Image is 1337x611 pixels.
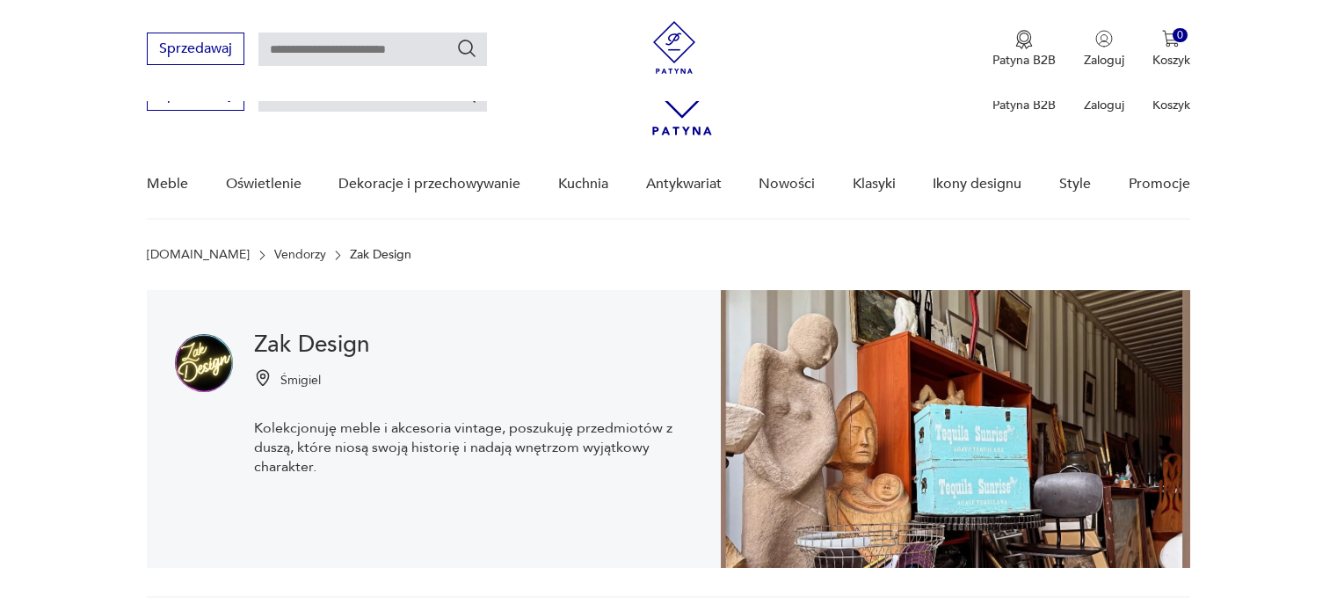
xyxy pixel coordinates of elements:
a: Nowości [759,150,815,218]
a: Meble [147,150,188,218]
img: Patyna - sklep z meblami i dekoracjami vintage [648,21,701,74]
img: Ikonka użytkownika [1095,30,1113,47]
button: Patyna B2B [992,30,1056,69]
p: Śmigiel [280,372,321,389]
button: Sprzedawaj [147,33,244,65]
a: Sprzedawaj [147,90,244,102]
p: Koszyk [1152,97,1190,113]
img: Ikonka pinezki mapy [254,369,272,387]
p: Koszyk [1152,52,1190,69]
a: Promocje [1129,150,1190,218]
a: Dekoracje i przechowywanie [338,150,520,218]
a: Kuchnia [558,150,608,218]
h1: Zak Design [254,334,693,355]
p: Zak Design [350,248,411,262]
button: 0Koszyk [1152,30,1190,69]
a: Style [1059,150,1091,218]
p: Zaloguj [1084,52,1124,69]
p: Zaloguj [1084,97,1124,113]
a: Ikony designu [933,150,1021,218]
img: Ikona koszyka [1162,30,1180,47]
a: Vendorzy [274,248,326,262]
a: [DOMAIN_NAME] [147,248,250,262]
a: Sprzedawaj [147,44,244,56]
img: Zak Design [175,334,233,392]
button: Zaloguj [1084,30,1124,69]
a: Antykwariat [646,150,722,218]
a: Ikona medaluPatyna B2B [992,30,1056,69]
img: Ikona medalu [1015,30,1033,49]
img: Zak Design [721,290,1190,568]
div: 0 [1173,28,1188,43]
a: Oświetlenie [226,150,302,218]
p: Patyna B2B [992,97,1056,113]
a: Klasyki [853,150,896,218]
p: Kolekcjonuję meble i akcesoria vintage, poszukuję przedmiotów z duszą, które niosą swoją historię... [254,418,693,476]
button: Szukaj [456,38,477,59]
p: Patyna B2B [992,52,1056,69]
